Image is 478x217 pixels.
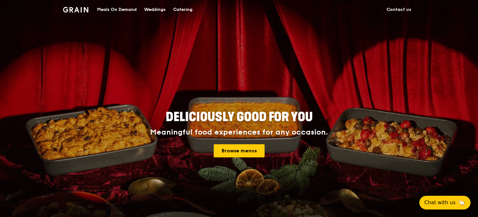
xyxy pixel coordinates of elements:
button: Chat with us🦙 [419,196,471,210]
a: Contact us [383,0,415,19]
a: Weddings [140,0,169,19]
a: Browse menus [214,144,265,157]
span: Chat with us [424,199,456,206]
img: Grain [63,7,88,12]
div: Meaningful food experiences for any occasion. [127,128,351,137]
a: Catering [169,0,196,19]
span: Deliciously good for you [166,110,313,125]
div: Meals On Demand [97,0,137,19]
span: 🦙 [458,199,466,206]
div: Catering [173,0,193,19]
div: Weddings [144,0,166,19]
